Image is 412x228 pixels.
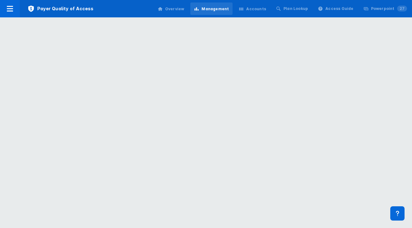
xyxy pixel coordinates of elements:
[325,6,353,11] div: Access Guide
[397,6,407,11] span: 27
[201,6,229,12] div: Management
[165,6,184,12] div: Overview
[154,2,188,15] a: Overview
[390,206,405,221] div: Contact Support
[283,6,308,11] div: Plan Lookup
[235,2,270,15] a: Accounts
[190,2,233,15] a: Management
[371,6,407,11] div: Powerpoint
[246,6,266,12] div: Accounts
